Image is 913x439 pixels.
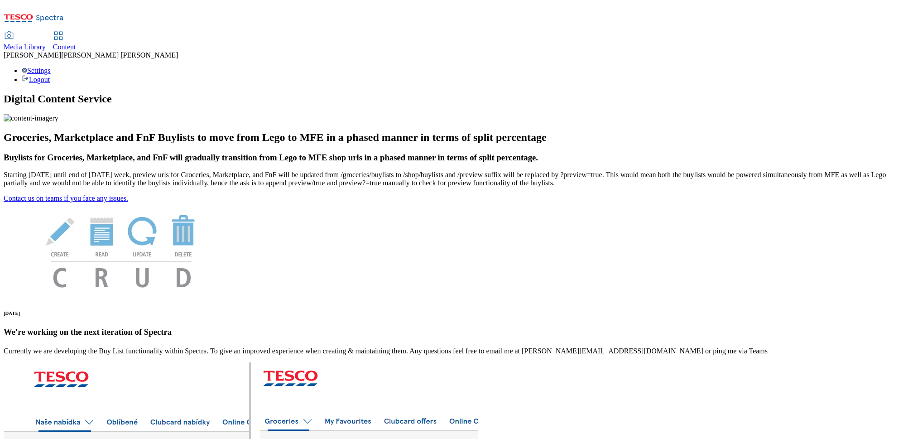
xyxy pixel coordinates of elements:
[22,76,50,83] a: Logout
[4,32,46,51] a: Media Library
[4,171,909,187] p: Starting [DATE] until end of [DATE] week, preview urls for Groceries, Marketplace, and FnF will b...
[4,194,128,202] a: Contact us on teams if you face any issues.
[4,203,239,297] img: News Image
[4,310,909,316] h6: [DATE]
[4,114,58,122] img: content-imagery
[61,51,178,59] span: [PERSON_NAME] [PERSON_NAME]
[53,32,76,51] a: Content
[53,43,76,51] span: Content
[4,327,909,337] h3: We're working on the next iteration of Spectra
[4,131,909,144] h2: Groceries, Marketplace and FnF Buylists to move from Lego to MFE in a phased manner in terms of s...
[4,93,909,105] h1: Digital Content Service
[4,153,909,163] h3: Buylists for Groceries, Marketplace, and FnF will gradually transition from Lego to MFE shop urls...
[4,51,61,59] span: [PERSON_NAME]
[4,347,909,355] p: Currently we are developing the Buy List functionality within Spectra. To give an improved experi...
[4,43,46,51] span: Media Library
[22,67,51,74] a: Settings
